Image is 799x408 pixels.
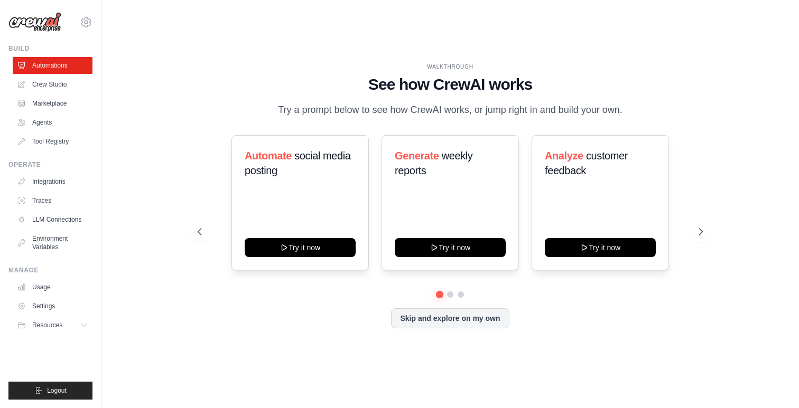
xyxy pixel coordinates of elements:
span: Logout [47,386,67,395]
a: Environment Variables [13,230,92,255]
a: Traces [13,192,92,209]
button: Logout [8,382,92,400]
div: Operate [8,160,92,169]
button: Try it now [395,238,506,257]
a: Tool Registry [13,133,92,150]
span: Resources [32,321,62,329]
img: Logo [8,12,61,32]
span: Analyze [545,150,583,162]
a: Agents [13,114,92,131]
div: WALKTHROUGH [198,63,703,71]
a: Marketplace [13,95,92,112]
a: Crew Studio [13,76,92,93]
button: Try it now [245,238,356,257]
span: Generate [395,150,439,162]
span: customer feedback [545,150,628,176]
button: Resources [13,317,92,334]
div: Build [8,44,92,53]
a: Settings [13,298,92,315]
span: social media posting [245,150,351,176]
span: Automate [245,150,292,162]
a: LLM Connections [13,211,92,228]
p: Try a prompt below to see how CrewAI works, or jump right in and build your own. [273,102,628,118]
button: Try it now [545,238,656,257]
div: Manage [8,266,92,274]
a: Integrations [13,173,92,190]
span: weekly reports [395,150,472,176]
h1: See how CrewAI works [198,75,703,94]
a: Usage [13,279,92,296]
button: Skip and explore on my own [391,308,509,328]
a: Automations [13,57,92,74]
